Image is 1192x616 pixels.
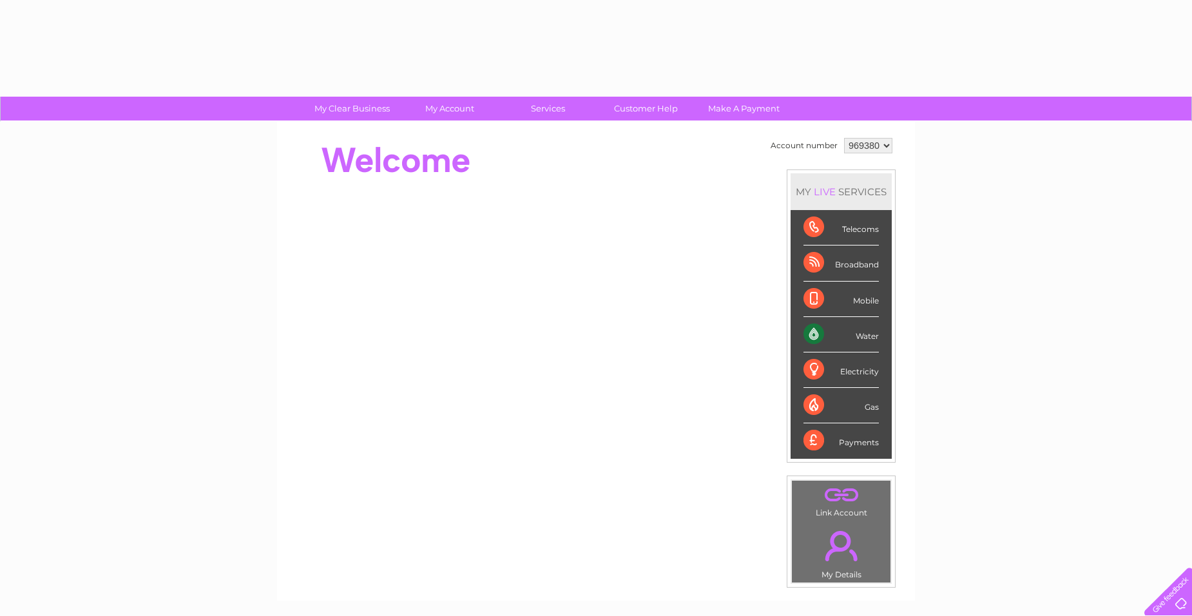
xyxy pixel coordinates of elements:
a: . [795,484,887,506]
div: Mobile [803,282,879,317]
div: Gas [803,388,879,423]
div: Water [803,317,879,352]
div: MY SERVICES [791,173,892,210]
div: LIVE [811,186,838,198]
a: My Clear Business [299,97,405,120]
td: My Details [791,520,891,583]
div: Telecoms [803,210,879,245]
a: . [795,523,887,568]
a: Services [495,97,601,120]
div: Payments [803,423,879,458]
td: Account number [767,135,841,157]
a: Customer Help [593,97,699,120]
div: Broadband [803,245,879,281]
div: Electricity [803,352,879,388]
td: Link Account [791,480,891,521]
a: Make A Payment [691,97,797,120]
a: My Account [397,97,503,120]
